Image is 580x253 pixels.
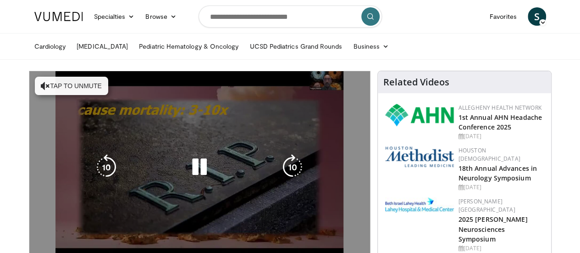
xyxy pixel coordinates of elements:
a: 2025 [PERSON_NAME] Neurosciences Symposium [458,215,528,243]
a: 18th Annual Advances in Neurology Symposium [458,164,537,182]
a: UCSD Pediatrics Grand Rounds [244,37,348,56]
a: Houston [DEMOGRAPHIC_DATA] [458,146,520,163]
div: [DATE] [458,244,544,253]
input: Search topics, interventions [199,6,382,28]
img: 5e4488cc-e109-4a4e-9fd9-73bb9237ee91.png.150x105_q85_autocrop_double_scale_upscale_version-0.2.png [385,146,454,167]
div: [DATE] [458,132,544,141]
img: VuMedi Logo [34,12,83,21]
a: Specialties [88,7,140,26]
a: Favorites [484,7,522,26]
a: S [528,7,546,26]
a: [PERSON_NAME][GEOGRAPHIC_DATA] [458,197,515,214]
a: Cardiology [29,37,72,56]
h4: Related Videos [383,77,449,88]
img: e7977282-282c-4444-820d-7cc2733560fd.jpg.150x105_q85_autocrop_double_scale_upscale_version-0.2.jpg [385,197,454,213]
a: Business [348,37,394,56]
div: [DATE] [458,183,544,191]
a: Allegheny Health Network [458,104,541,112]
img: 628ffacf-ddeb-4409-8647-b4d1102df243.png.150x105_q85_autocrop_double_scale_upscale_version-0.2.png [385,104,454,126]
a: Browse [140,7,182,26]
a: [MEDICAL_DATA] [71,37,133,56]
a: 1st Annual AHN Headache Conference 2025 [458,113,542,131]
a: Pediatric Hematology & Oncology [133,37,244,56]
button: Tap to unmute [35,77,108,95]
